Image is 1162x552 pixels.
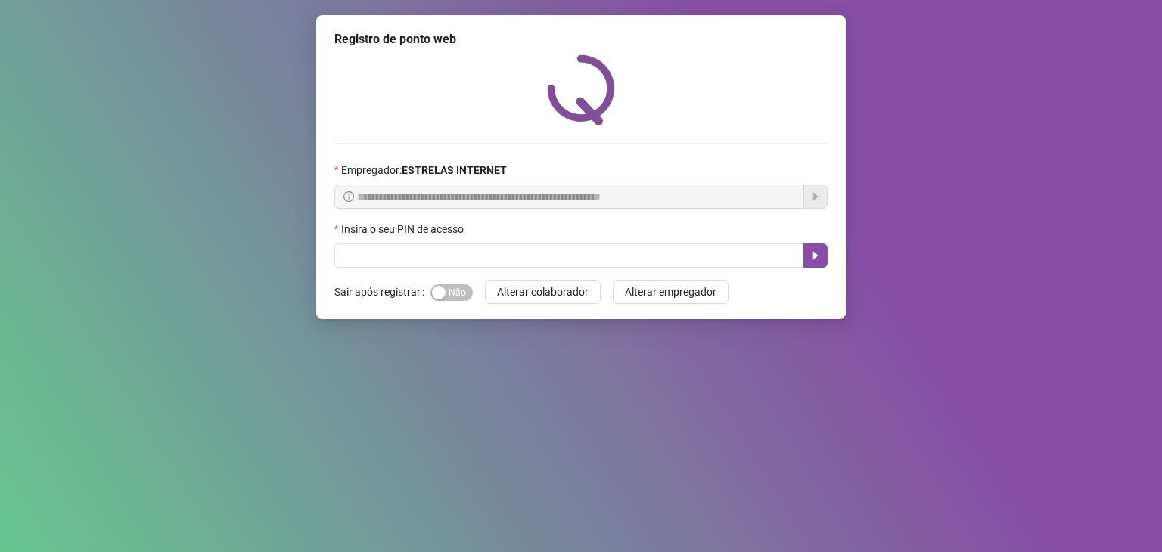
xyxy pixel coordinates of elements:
[343,191,354,202] span: info-circle
[341,162,507,178] span: Empregador :
[402,164,507,176] strong: ESTRELAS INTERNET
[485,280,601,304] button: Alterar colaborador
[613,280,729,304] button: Alterar empregador
[625,284,716,300] span: Alterar empregador
[334,30,828,48] div: Registro de ponto web
[809,250,822,262] span: caret-right
[547,54,615,125] img: QRPoint
[334,280,430,304] label: Sair após registrar
[497,284,589,300] span: Alterar colaborador
[334,221,474,237] label: Insira o seu PIN de acesso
